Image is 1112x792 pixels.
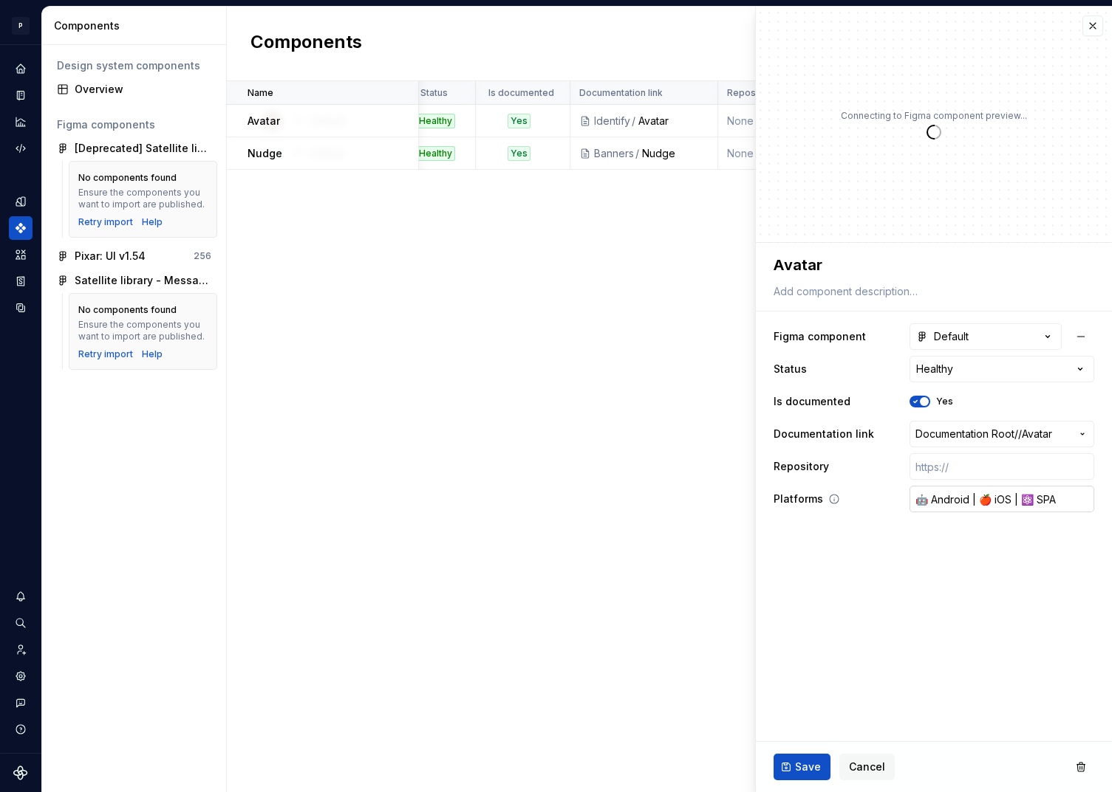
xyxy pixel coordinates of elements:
div: [Deprecated] Satellite library: Subscription v1.0 [75,141,211,156]
a: Data sources [9,296,33,320]
a: Code automation [9,137,33,160]
div: Components [54,18,220,33]
button: Retry import [78,348,133,360]
div: Avatar [638,114,709,128]
button: Search ⌘K [9,611,33,635]
textarea: Avatar [771,252,1091,278]
span: Avatar [1022,427,1052,441]
a: [Deprecated] Satellite library: Subscription v1.0 [51,137,217,160]
div: Yes [508,146,531,161]
td: None [718,105,887,137]
div: No components found [78,172,177,184]
p: Documentation link [579,87,663,99]
label: Repository [774,459,829,474]
p: Avatar [248,114,280,128]
div: Design system components [57,58,211,73]
div: Ensure the components you want to import are published. [78,319,208,342]
div: Overview [75,82,211,97]
button: Default [910,323,1062,350]
p: Is documented [488,87,554,99]
button: Retry import [78,216,133,228]
span: / [1018,427,1022,441]
button: Save [774,754,830,780]
div: Healthy [416,114,455,128]
button: Documentation Root//Avatar [910,421,1094,447]
a: Help [142,348,163,360]
div: Identify [594,114,630,128]
button: Notifications [9,585,33,608]
div: / [630,114,638,128]
div: Default [916,329,969,344]
div: 256 [194,250,211,262]
svg: Supernova Logo [13,765,28,780]
div: No components found [78,304,177,316]
p: Name [248,87,273,99]
span: Cancel [849,760,885,774]
div: Yes [508,114,531,128]
a: Analytics [9,110,33,134]
button: P [3,10,38,41]
div: Ensure the components you want to import are published. [78,187,208,210]
button: Cancel [839,754,895,780]
button: Contact support [9,691,33,714]
td: None [718,137,887,170]
div: P [12,17,30,35]
input: Empty [910,486,1094,512]
p: Connecting to Figma component preview... [841,110,1027,122]
span: Documentation Root / [915,427,1018,441]
h2: Components [250,30,362,57]
a: Home [9,57,33,80]
p: Nudge [248,146,282,161]
a: Design tokens [9,190,33,213]
label: Status [774,362,807,376]
div: Banners [594,146,634,161]
a: Pixar: UI v1.54256 [51,244,217,268]
div: / [634,146,642,161]
a: Overview [51,78,217,101]
label: Platforms [774,492,823,506]
a: Settings [9,664,33,688]
a: Satellite library - Messaging [51,269,217,292]
div: Healthy [416,146,455,161]
a: Components [9,216,33,240]
div: Nudge [642,146,709,161]
label: Yes [936,396,953,407]
input: https:// [910,453,1094,480]
a: Help [142,216,163,228]
label: Documentation link [774,427,874,441]
p: Repository [727,87,776,99]
a: Documentation [9,83,33,107]
a: Invite team [9,638,33,661]
label: Figma component [774,329,866,344]
div: Pixar: UI v1.54 [75,249,146,264]
div: Figma components [57,117,211,132]
a: Storybook stories [9,269,33,293]
span: Save [795,760,821,774]
a: Assets [9,243,33,266]
div: Satellite library - Messaging [75,273,211,288]
label: Is documented [774,394,850,409]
